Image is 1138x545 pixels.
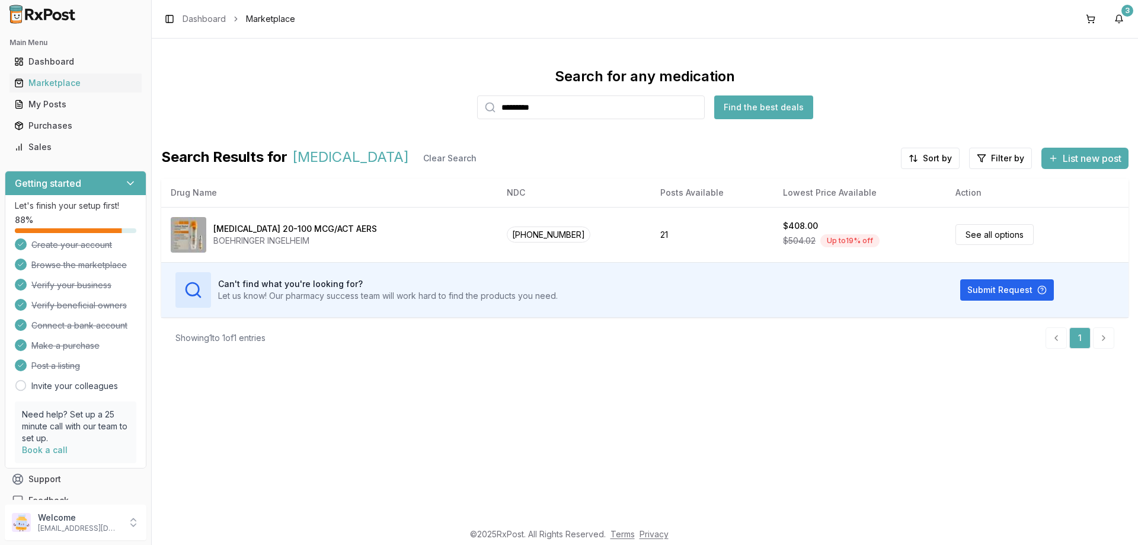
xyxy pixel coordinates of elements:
div: BOEHRINGER INGELHEIM [213,235,377,247]
button: Filter by [969,148,1032,169]
div: Marketplace [14,77,137,89]
p: [EMAIL_ADDRESS][DOMAIN_NAME] [38,524,120,533]
span: [MEDICAL_DATA] [292,148,409,169]
div: Dashboard [14,56,137,68]
span: List new post [1063,151,1121,165]
div: $408.00 [783,220,818,232]
th: Lowest Price Available [773,179,946,207]
th: NDC [497,179,650,207]
span: $504.02 [783,235,816,247]
div: Up to 19 % off [820,234,880,247]
button: Find the best deals [714,95,813,119]
nav: breadcrumb [183,13,295,25]
span: Verify your business [31,279,111,291]
a: Purchases [9,115,142,136]
span: Marketplace [246,13,295,25]
a: Marketplace [9,72,142,94]
button: Submit Request [960,279,1054,301]
span: Sort by [923,152,952,164]
button: Marketplace [5,74,146,93]
div: [MEDICAL_DATA] 20-100 MCG/ACT AERS [213,223,377,235]
a: See all options [955,224,1034,245]
span: Make a purchase [31,340,100,352]
img: User avatar [12,513,31,532]
a: Invite your colleagues [31,380,118,392]
button: Support [5,468,146,490]
div: Search for any medication [555,67,735,86]
h3: Getting started [15,176,81,190]
button: Sales [5,138,146,157]
h3: Can't find what you're looking for? [218,278,558,290]
button: My Posts [5,95,146,114]
button: Sort by [901,148,960,169]
iframe: Intercom live chat [1098,505,1126,533]
span: Feedback [28,495,69,506]
button: List new post [1041,148,1129,169]
span: Post a listing [31,360,80,372]
a: Privacy [640,529,669,539]
div: Purchases [14,120,137,132]
button: Feedback [5,490,146,511]
a: Dashboard [183,13,226,25]
span: Filter by [991,152,1024,164]
a: 1 [1069,327,1091,349]
button: 3 [1110,9,1129,28]
span: Create your account [31,239,112,251]
a: Book a call [22,445,68,455]
span: Verify beneficial owners [31,299,127,311]
a: List new post [1041,154,1129,165]
img: Combivent Respimat 20-100 MCG/ACT AERS [171,217,206,253]
button: Clear Search [414,148,486,169]
th: Drug Name [161,179,497,207]
div: Showing 1 to 1 of 1 entries [175,332,266,344]
a: Terms [610,529,635,539]
p: Let us know! Our pharmacy success team will work hard to find the products you need. [218,290,558,302]
a: Dashboard [9,51,142,72]
div: My Posts [14,98,137,110]
button: Dashboard [5,52,146,71]
td: 21 [651,207,774,262]
p: Let's finish your setup first! [15,200,136,212]
a: Sales [9,136,142,158]
img: RxPost Logo [5,5,81,24]
span: 88 % [15,214,33,226]
a: My Posts [9,94,142,115]
span: Browse the marketplace [31,259,127,271]
th: Posts Available [651,179,774,207]
span: Search Results for [161,148,287,169]
div: Sales [14,141,137,153]
span: [PHONE_NUMBER] [507,227,590,243]
th: Action [946,179,1129,207]
button: Purchases [5,116,146,135]
span: Connect a bank account [31,320,127,332]
p: Need help? Set up a 25 minute call with our team to set up. [22,409,129,444]
div: 3 [1121,5,1133,17]
p: Welcome [38,512,120,524]
nav: pagination [1046,327,1114,349]
h2: Main Menu [9,38,142,47]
